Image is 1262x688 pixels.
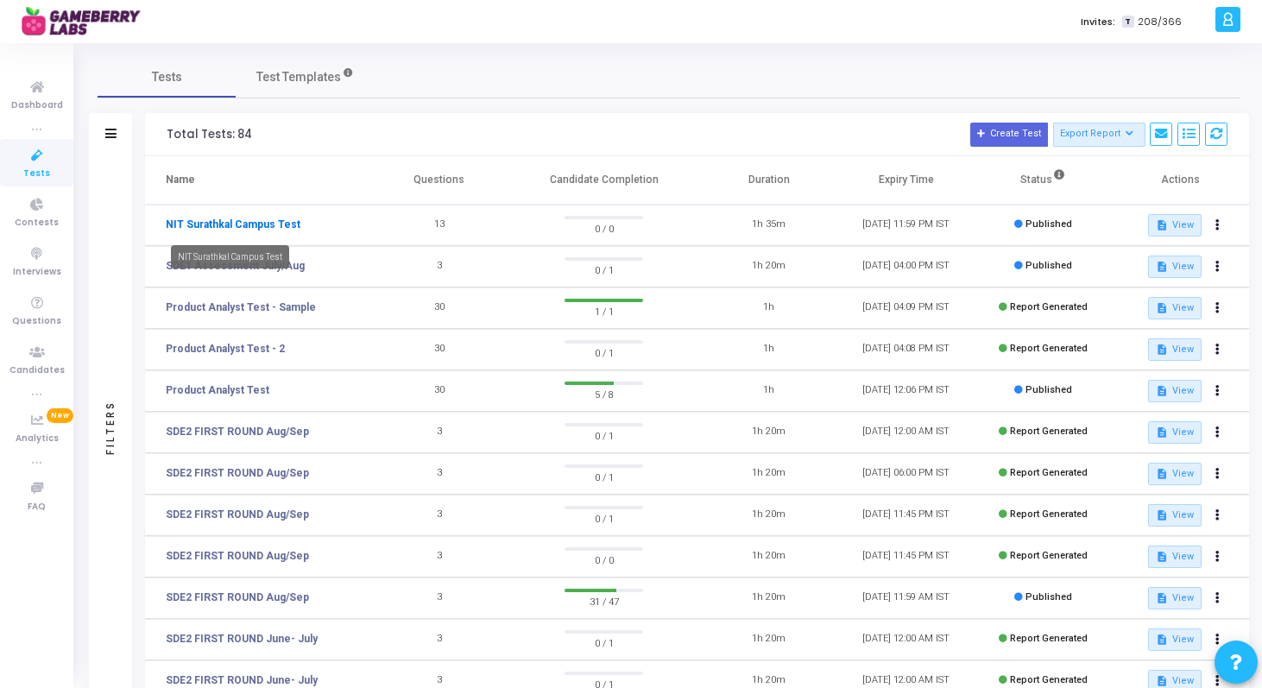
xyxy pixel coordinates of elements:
span: Dashboard [11,98,63,113]
button: View [1148,628,1201,651]
mat-icon: description [1156,302,1168,314]
td: 1h [700,329,837,370]
td: 30 [370,370,508,412]
span: 0 / 1 [565,344,643,361]
span: 0 / 1 [565,634,643,651]
a: SDE2 FIRST ROUND Aug/Sep [166,465,309,481]
a: SDE2 FIRST ROUND Aug/Sep [166,507,309,522]
td: 3 [370,495,508,536]
button: View [1148,297,1201,319]
a: SDE2 FIRST ROUND Aug/Sep [166,548,309,564]
td: [DATE] 12:00 AM IST [837,619,975,660]
button: Create Test [970,123,1048,147]
th: Actions [1112,156,1249,205]
span: Report Generated [1010,426,1088,437]
button: View [1148,504,1201,527]
span: 0 / 1 [565,468,643,485]
td: 1h 20m [700,412,837,453]
a: SDE2 FIRST ROUND June- July [166,631,318,647]
td: 1h 35m [700,205,837,246]
mat-icon: description [1156,426,1168,439]
td: 3 [370,536,508,578]
td: [DATE] 04:00 PM IST [837,246,975,287]
span: Published [1025,218,1072,230]
td: 3 [370,619,508,660]
td: [DATE] 04:08 PM IST [837,329,975,370]
span: 31 / 47 [565,592,643,609]
span: Contests [15,216,59,230]
td: 1h 20m [700,246,837,287]
span: 0 / 0 [565,219,643,237]
div: Total Tests: 84 [167,128,252,142]
td: 3 [370,412,508,453]
label: Invites: [1081,15,1115,29]
img: logo [22,4,151,39]
button: View [1148,587,1201,609]
td: 1h [700,287,837,329]
span: 0 / 1 [565,426,643,444]
a: SDE2 FIRST ROUND Aug/Sep [166,590,309,605]
span: Interviews [13,265,61,280]
td: 1h 20m [700,495,837,536]
span: Analytics [16,432,59,446]
span: Questions [12,314,61,329]
span: Report Generated [1010,467,1088,478]
button: View [1148,214,1201,237]
a: Product Analyst Test - 2 [166,341,285,357]
span: 5 / 8 [565,385,643,402]
a: SDE2 FIRST ROUND Aug/Sep [166,424,309,439]
span: 1 / 1 [565,302,643,319]
td: 1h 20m [700,536,837,578]
div: NIT Surathkal Campus Test [171,245,289,268]
a: NIT Surathkal Campus Test [166,217,300,232]
span: Published [1025,384,1072,395]
mat-icon: description [1156,634,1168,646]
td: 3 [370,246,508,287]
span: Report Generated [1010,301,1088,312]
button: Export Report [1053,123,1145,147]
td: [DATE] 12:00 AM IST [837,412,975,453]
a: SDE2 FIRST ROUND June- July [166,672,318,688]
td: [DATE] 11:59 PM IST [837,205,975,246]
span: Report Generated [1010,550,1088,561]
mat-icon: description [1156,675,1168,687]
td: 30 [370,329,508,370]
th: Status [975,156,1112,205]
th: Duration [700,156,837,205]
td: [DATE] 06:00 PM IST [837,453,975,495]
span: 0 / 1 [565,261,643,278]
mat-icon: description [1156,219,1168,231]
a: Product Analyst Test [166,382,269,398]
span: 0 / 0 [565,551,643,568]
span: Test Templates [256,68,341,86]
th: Questions [370,156,508,205]
td: [DATE] 11:45 PM IST [837,536,975,578]
td: 3 [370,453,508,495]
span: Report Generated [1010,674,1088,685]
mat-icon: description [1156,468,1168,480]
button: View [1148,546,1201,568]
span: Tests [23,167,50,181]
span: Published [1025,260,1072,271]
th: Candidate Completion [508,156,700,205]
mat-icon: description [1156,385,1168,397]
button: View [1148,463,1201,485]
span: 208/366 [1138,15,1182,29]
span: Report Generated [1010,343,1088,354]
span: 0 / 1 [565,509,643,527]
td: 1h 20m [700,453,837,495]
mat-icon: description [1156,592,1168,604]
td: 13 [370,205,508,246]
button: View [1148,338,1201,361]
button: View [1148,380,1201,402]
td: [DATE] 04:09 PM IST [837,287,975,329]
mat-icon: description [1156,551,1168,563]
span: Report Generated [1010,633,1088,644]
td: 1h 20m [700,619,837,660]
span: Candidates [9,363,65,378]
mat-icon: description [1156,509,1168,521]
th: Expiry Time [837,156,975,205]
mat-icon: description [1156,261,1168,273]
span: Published [1025,591,1072,603]
button: View [1148,256,1201,278]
